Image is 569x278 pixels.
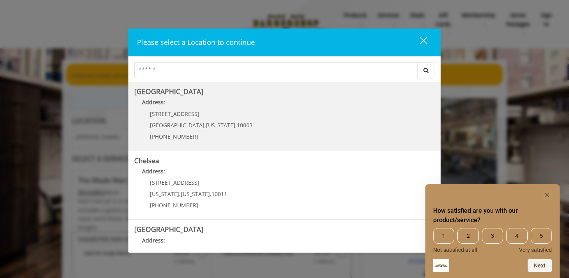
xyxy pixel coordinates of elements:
h2: How satisfied are you with our product/service? Select an option from 1 to 5, with 1 being Not sa... [433,206,552,225]
input: Search Center [134,62,418,78]
b: Address: [142,98,165,106]
div: Center Select [134,62,435,82]
span: 5 [531,228,552,244]
b: [GEOGRAPHIC_DATA] [134,87,203,96]
span: [PHONE_NUMBER] [150,201,198,209]
b: [GEOGRAPHIC_DATA] [134,225,203,234]
span: Not satisfied at all [433,247,477,253]
span: 2 [457,228,478,244]
span: [US_STATE] [206,121,235,129]
span: , [235,121,237,129]
span: [GEOGRAPHIC_DATA] [150,121,204,129]
span: Please select a Location to continue [137,37,255,47]
button: close dialog [405,34,432,50]
div: How satisfied are you with our product/service? Select an option from 1 to 5, with 1 being Not sa... [433,191,552,272]
b: Address: [142,237,165,244]
span: , [210,190,212,198]
div: How satisfied are you with our product/service? Select an option from 1 to 5, with 1 being Not sa... [433,228,552,253]
button: Next question [528,259,552,272]
span: , [179,190,181,198]
span: Very satisfied [519,247,552,253]
span: [US_STATE] [150,190,179,198]
span: 1 [433,228,454,244]
span: [STREET_ADDRESS] [150,110,199,118]
span: [US_STATE] [181,190,210,198]
i: Search button [421,68,430,73]
span: , [204,121,206,129]
div: close dialog [411,36,427,48]
button: Hide survey [542,191,552,200]
span: [STREET_ADDRESS] [150,179,199,186]
span: 4 [506,228,527,244]
span: 10011 [212,190,227,198]
b: Chelsea [134,156,159,165]
b: Address: [142,168,165,175]
span: [PHONE_NUMBER] [150,133,198,140]
span: 10003 [237,121,252,129]
span: 3 [482,228,503,244]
